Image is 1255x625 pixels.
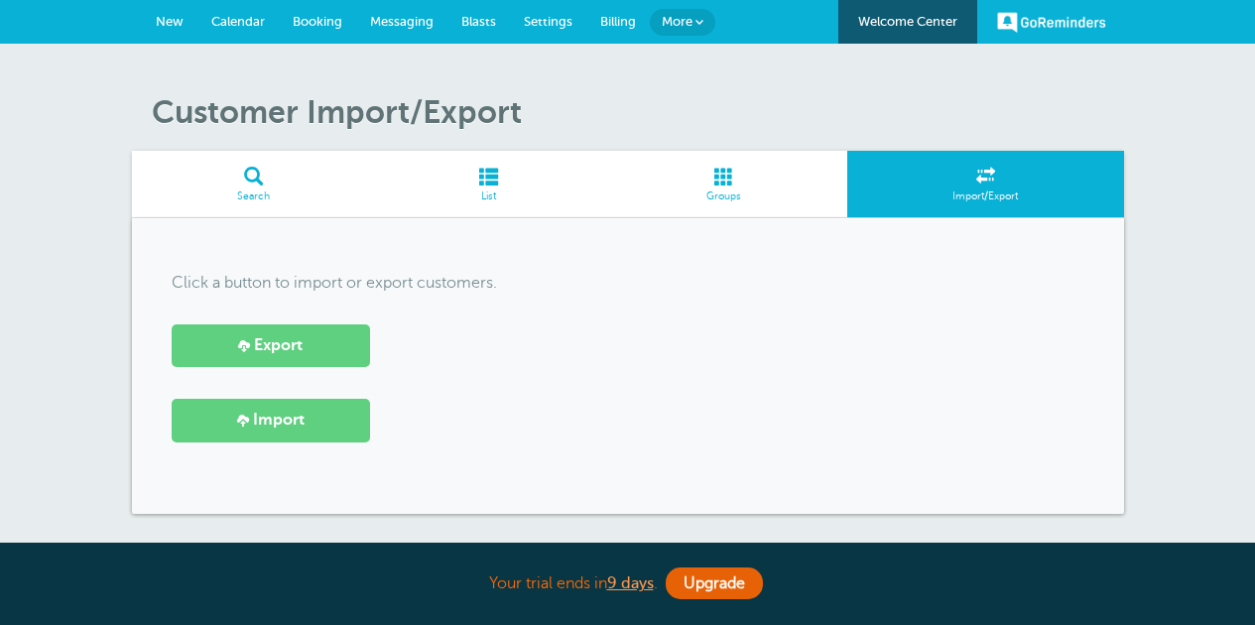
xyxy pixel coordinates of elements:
a: Export [172,324,370,367]
a: Groups [601,151,847,217]
a: Upgrade [666,567,763,599]
span: Booking [293,14,342,29]
span: New [156,14,184,29]
h1: Customer Import/Export [152,93,1124,131]
span: Search [142,190,366,202]
span: Export [254,336,303,355]
p: Click a button to import or export customers. [172,274,1084,293]
span: Blasts [461,14,496,29]
a: More [650,9,715,36]
a: Import [172,399,370,441]
span: List [385,190,591,202]
div: Your trial ends in . [132,562,1124,605]
span: More [662,14,692,29]
a: List [375,151,601,217]
span: Billing [600,14,636,29]
a: 9 days [607,574,654,592]
span: Import [253,411,305,430]
span: Import/Export [857,190,1114,202]
span: Messaging [370,14,434,29]
span: Calendar [211,14,265,29]
span: Settings [524,14,572,29]
a: Search [132,151,376,217]
span: Groups [611,190,837,202]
